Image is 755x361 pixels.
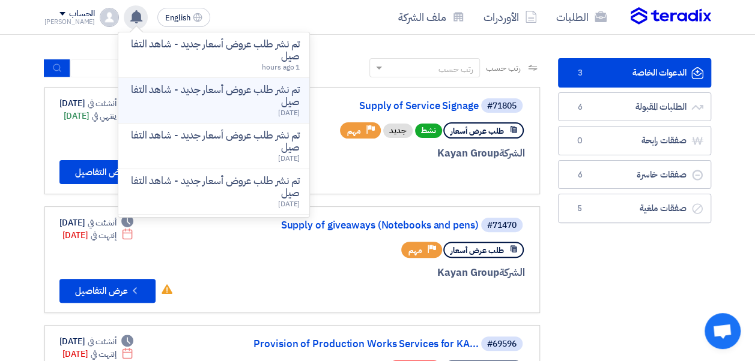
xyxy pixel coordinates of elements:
[128,38,300,62] p: تم نشر طلب عروض أسعار جديد - شاهد التفاصيل
[547,3,616,31] a: الطلبات
[236,265,525,281] div: Kayan Group
[88,97,117,110] span: أنشئت في
[474,3,547,31] a: الأوردرات
[487,340,517,348] div: #69596
[278,198,300,209] span: [DATE]
[499,265,525,280] span: الشركة
[62,229,134,242] div: [DATE]
[487,221,517,230] div: #71470
[262,62,300,73] span: 1 hours ago
[59,216,134,229] div: [DATE]
[69,9,95,19] div: الحساب
[238,339,479,350] a: Provision of Production Works Services for KA...
[487,102,517,110] div: #71805
[705,313,741,349] div: Open chat
[438,63,473,76] div: رتب حسب
[91,348,117,360] span: إنتهت في
[486,62,520,74] span: رتب حسب
[62,348,134,360] div: [DATE]
[88,216,117,229] span: أنشئت في
[128,175,300,199] p: تم نشر طلب عروض أسعار جديد - شاهد التفاصيل
[347,125,361,137] span: مهم
[450,125,504,137] span: طلب عرض أسعار
[44,19,96,25] div: [PERSON_NAME]
[558,160,711,189] a: صفقات خاسرة6
[128,130,300,154] p: تم نشر طلب عروض أسعار جديد - شاهد التفاصيل
[88,335,117,348] span: أنشئت في
[558,92,711,122] a: الطلبات المقبولة6
[165,14,190,22] span: English
[238,101,479,112] a: Supply of Service Signage
[100,8,119,27] img: profile_test.png
[59,97,134,110] div: [DATE]
[278,107,300,118] span: [DATE]
[383,124,413,138] div: جديد
[70,59,238,77] input: ابحث بعنوان أو رقم الطلب
[499,146,525,161] span: الشركة
[59,335,134,348] div: [DATE]
[92,110,117,122] span: ينتهي في
[573,203,587,215] span: 5
[450,245,504,256] span: طلب عرض أسعار
[59,279,156,303] button: عرض التفاصيل
[558,58,711,88] a: الدعوات الخاصة3
[558,194,711,223] a: صفقات ملغية5
[389,3,474,31] a: ملف الشركة
[278,153,300,164] span: [DATE]
[631,7,711,25] img: Teradix logo
[236,146,525,161] div: Kayan Group
[573,135,587,147] span: 0
[558,126,711,155] a: صفقات رابحة0
[408,245,422,256] span: مهم
[573,169,587,181] span: 6
[415,124,442,138] span: نشط
[91,229,117,242] span: إنتهت في
[157,8,210,27] button: English
[64,110,134,122] div: [DATE]
[128,84,300,108] p: تم نشر طلب عروض أسعار جديد - شاهد التفاصيل
[573,101,587,113] span: 6
[238,220,479,231] a: Supply of giveaways (Notebooks and pens)
[59,160,156,184] button: عرض التفاصيل
[573,67,587,79] span: 3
